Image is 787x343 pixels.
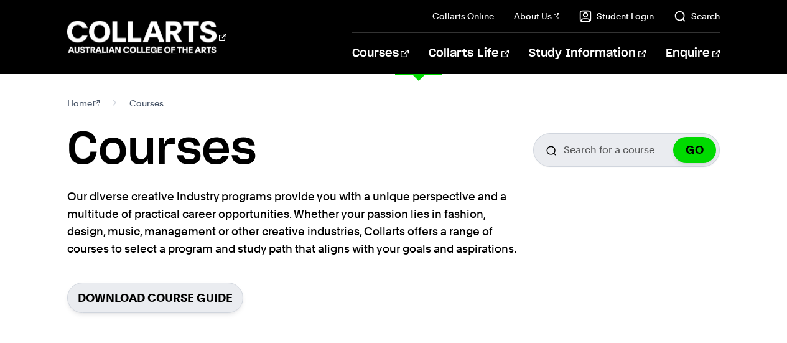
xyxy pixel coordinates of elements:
a: Courses [352,33,409,74]
a: Student Login [579,10,654,22]
a: Enquire [666,33,720,74]
a: Search [674,10,720,22]
span: Courses [129,95,164,112]
a: Home [67,95,100,112]
input: Search for a course [533,133,720,167]
a: Study Information [529,33,646,74]
a: Collarts Online [432,10,494,22]
h1: Courses [67,122,256,178]
div: Go to homepage [67,19,226,55]
a: Download Course Guide [67,283,243,313]
a: Collarts Life [429,33,509,74]
a: About Us [514,10,560,22]
p: Our diverse creative industry programs provide you with a unique perspective and a multitude of p... [67,188,521,258]
button: GO [673,137,716,163]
